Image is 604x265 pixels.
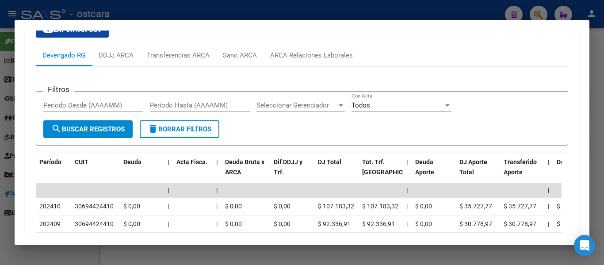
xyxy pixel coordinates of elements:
span: $ 30.778,97 [504,220,536,227]
div: Open Intercom Messenger [574,235,595,256]
span: | [168,187,169,194]
span: $ 107.183,32 [362,203,398,210]
span: $ 0,00 [557,220,573,227]
span: $ 92.336,91 [318,220,351,227]
datatable-header-cell: | [213,153,222,192]
span: $ 0,00 [123,220,140,227]
datatable-header-cell: Deuda Aporte [412,153,456,192]
span: | [216,187,218,194]
span: | [406,187,408,194]
span: Deuda Aporte [415,158,434,176]
span: 202410 [39,203,61,210]
datatable-header-cell: Deuda Contr. [553,153,597,192]
span: | [216,158,218,165]
span: Período [39,158,61,165]
span: Deuda Contr. [557,158,593,165]
span: | [548,220,549,227]
datatable-header-cell: Deuda [120,153,164,192]
span: DJ Total [318,158,341,165]
span: | [548,158,550,165]
span: $ 0,00 [557,203,573,210]
div: Transferencias ARCA [147,50,210,60]
span: | [216,220,218,227]
span: | [168,203,169,210]
span: Transferido Aporte [504,158,537,176]
div: 30694424410 [75,219,114,229]
span: $ 0,00 [123,203,140,210]
span: Seleccionar Gerenciador [256,101,337,109]
span: | [216,203,218,210]
span: $ 0,00 [225,203,242,210]
span: | [406,203,408,210]
mat-icon: search [51,123,62,134]
span: DJ Aporte Total [459,158,487,176]
span: CUIT [75,158,88,165]
div: 30694424410 [75,201,114,211]
span: Todos [352,101,370,109]
span: | [406,158,408,165]
span: Borrar Filtros [148,125,211,133]
span: Acta Fisca. [176,158,207,165]
span: $ 92.336,91 [362,220,395,227]
span: $ 0,00 [415,203,432,210]
div: Devengado RG [42,50,85,60]
span: $ 35.727,77 [459,203,492,210]
span: $ 35.727,77 [504,203,536,210]
button: Borrar Filtros [140,120,219,138]
datatable-header-cell: Transferido Aporte [500,153,544,192]
div: Sano ARCA [223,50,257,60]
datatable-header-cell: DJ Total [314,153,359,192]
h3: Filtros [43,84,74,94]
div: DDJJ ARCA [99,50,134,60]
datatable-header-cell: Acta Fisca. [173,153,213,192]
mat-icon: delete [148,123,158,134]
span: $ 0,00 [274,220,291,227]
datatable-header-cell: | [544,153,553,192]
datatable-header-cell: | [164,153,173,192]
span: | [548,203,549,210]
span: 202409 [39,220,61,227]
datatable-header-cell: Dif DDJJ y Trf. [270,153,314,192]
span: $ 107.183,32 [318,203,354,210]
span: $ 0,00 [225,220,242,227]
span: Dif DDJJ y Trf. [274,158,302,176]
span: | [168,158,169,165]
datatable-header-cell: DJ Aporte Total [456,153,500,192]
button: Buscar Registros [43,120,133,138]
span: | [548,187,550,194]
span: Exportar CSV [43,26,102,34]
datatable-header-cell: Tot. Trf. Bruto [359,153,403,192]
datatable-header-cell: | [403,153,412,192]
span: $ 30.778,97 [459,220,492,227]
datatable-header-cell: CUIT [71,153,120,192]
span: | [168,220,169,227]
span: $ 0,00 [274,203,291,210]
datatable-header-cell: Período [36,153,71,192]
datatable-header-cell: Deuda Bruta x ARCA [222,153,270,192]
span: Buscar Registros [51,125,125,133]
span: Deuda Bruta x ARCA [225,158,264,176]
span: $ 0,00 [415,220,432,227]
span: | [406,220,408,227]
span: Tot. Trf. [GEOGRAPHIC_DATA] [362,158,422,176]
div: ARCA Relaciones Laborales [270,50,353,60]
span: Deuda [123,158,141,165]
